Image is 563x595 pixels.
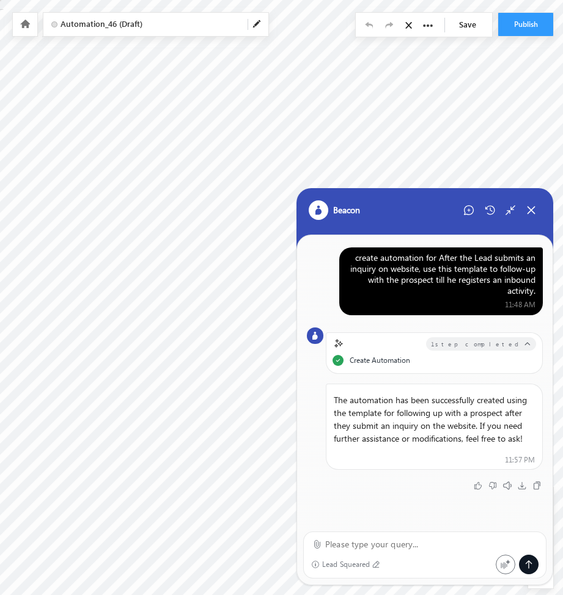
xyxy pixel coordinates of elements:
span: Click to Edit [50,19,238,31]
div: Click to Edit [43,12,269,37]
span: Automation_46 (Draft) [61,18,238,30]
a: Save [449,13,492,36]
button: Publish [498,13,553,36]
div: Click to Edit [43,13,268,36]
